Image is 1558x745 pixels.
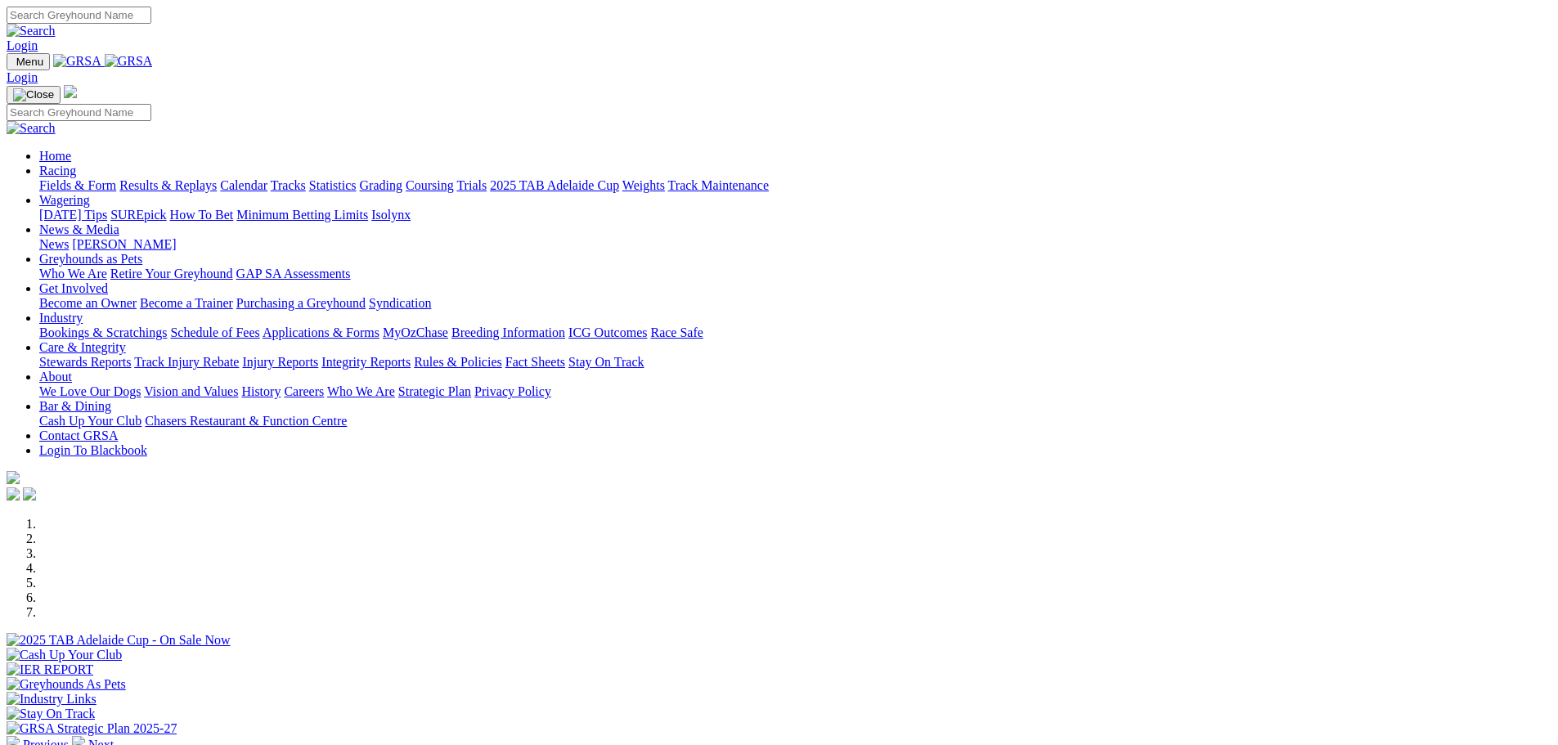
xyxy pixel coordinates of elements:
a: Calendar [220,178,267,192]
button: Toggle navigation [7,53,50,70]
a: Tracks [271,178,306,192]
a: Stay On Track [568,355,644,369]
a: News [39,237,69,251]
div: Care & Integrity [39,355,1551,370]
div: Racing [39,178,1551,193]
a: Integrity Reports [321,355,411,369]
a: Rules & Policies [414,355,502,369]
a: GAP SA Assessments [236,267,351,280]
a: Track Maintenance [668,178,769,192]
a: Who We Are [327,384,395,398]
a: History [241,384,281,398]
img: logo-grsa-white.png [64,85,77,98]
img: Search [7,24,56,38]
a: Coursing [406,178,454,192]
div: Get Involved [39,296,1551,311]
a: Contact GRSA [39,429,118,442]
a: Breeding Information [451,325,565,339]
a: Bookings & Scratchings [39,325,167,339]
a: Wagering [39,193,90,207]
img: Cash Up Your Club [7,648,122,662]
a: Retire Your Greyhound [110,267,233,280]
input: Search [7,7,151,24]
a: [PERSON_NAME] [72,237,176,251]
a: Racing [39,164,76,177]
a: Fields & Form [39,178,116,192]
a: News & Media [39,222,119,236]
div: News & Media [39,237,1551,252]
a: Bar & Dining [39,399,111,413]
a: Industry [39,311,83,325]
img: GRSA [105,54,153,69]
a: Vision and Values [144,384,238,398]
a: Stewards Reports [39,355,131,369]
a: Chasers Restaurant & Function Centre [145,414,347,428]
a: Fact Sheets [505,355,565,369]
a: MyOzChase [383,325,448,339]
a: Care & Integrity [39,340,126,354]
img: twitter.svg [23,487,36,500]
a: Schedule of Fees [170,325,259,339]
a: Statistics [309,178,357,192]
a: How To Bet [170,208,234,222]
img: logo-grsa-white.png [7,471,20,484]
a: Privacy Policy [474,384,551,398]
img: Greyhounds As Pets [7,677,126,692]
a: Trials [456,178,487,192]
a: Syndication [369,296,431,310]
img: GRSA [53,54,101,69]
a: Greyhounds as Pets [39,252,142,266]
a: Results & Replays [119,178,217,192]
a: Login To Blackbook [39,443,147,457]
a: Minimum Betting Limits [236,208,368,222]
a: Strategic Plan [398,384,471,398]
a: Home [39,149,71,163]
a: Login [7,38,38,52]
div: Industry [39,325,1551,340]
div: About [39,384,1551,399]
a: Track Injury Rebate [134,355,239,369]
a: Login [7,70,38,84]
a: Careers [284,384,324,398]
img: Industry Links [7,692,97,707]
a: SUREpick [110,208,166,222]
a: 2025 TAB Adelaide Cup [490,178,619,192]
a: Weights [622,178,665,192]
div: Wagering [39,208,1551,222]
div: Greyhounds as Pets [39,267,1551,281]
img: Close [13,88,54,101]
div: Bar & Dining [39,414,1551,429]
a: Isolynx [371,208,411,222]
a: ICG Outcomes [568,325,647,339]
a: About [39,370,72,384]
img: facebook.svg [7,487,20,500]
a: Become an Owner [39,296,137,310]
button: Toggle navigation [7,86,61,104]
a: Who We Are [39,267,107,280]
a: We Love Our Dogs [39,384,141,398]
a: Cash Up Your Club [39,414,141,428]
a: Race Safe [650,325,703,339]
img: Stay On Track [7,707,95,721]
img: Search [7,121,56,136]
img: GRSA Strategic Plan 2025-27 [7,721,177,736]
img: IER REPORT [7,662,93,677]
a: Applications & Forms [263,325,379,339]
a: Purchasing a Greyhound [236,296,366,310]
img: 2025 TAB Adelaide Cup - On Sale Now [7,633,231,648]
span: Menu [16,56,43,68]
a: Grading [360,178,402,192]
a: [DATE] Tips [39,208,107,222]
input: Search [7,104,151,121]
a: Get Involved [39,281,108,295]
a: Become a Trainer [140,296,233,310]
a: Injury Reports [242,355,318,369]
